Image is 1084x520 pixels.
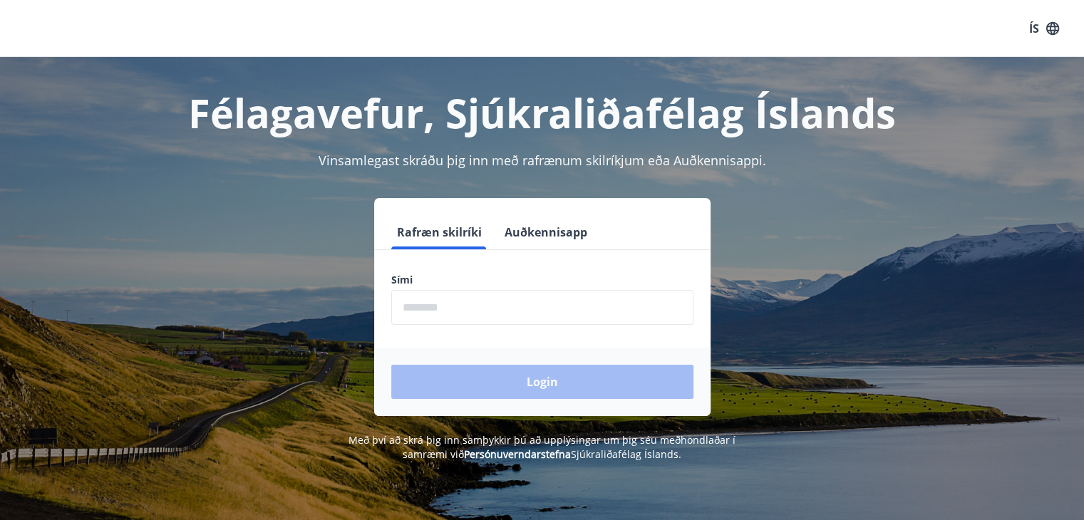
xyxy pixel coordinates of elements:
[349,433,735,461] span: Með því að skrá þig inn samþykkir þú að upplýsingar um þig séu meðhöndlaðar í samræmi við Sjúkral...
[1021,16,1067,41] button: ÍS
[391,273,693,287] label: Sími
[464,447,571,461] a: Persónuverndarstefna
[46,85,1038,140] h1: Félagavefur, Sjúkraliðafélag Íslands
[391,215,487,249] button: Rafræn skilríki
[319,152,766,169] span: Vinsamlegast skráðu þig inn með rafrænum skilríkjum eða Auðkennisappi.
[499,215,593,249] button: Auðkennisapp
